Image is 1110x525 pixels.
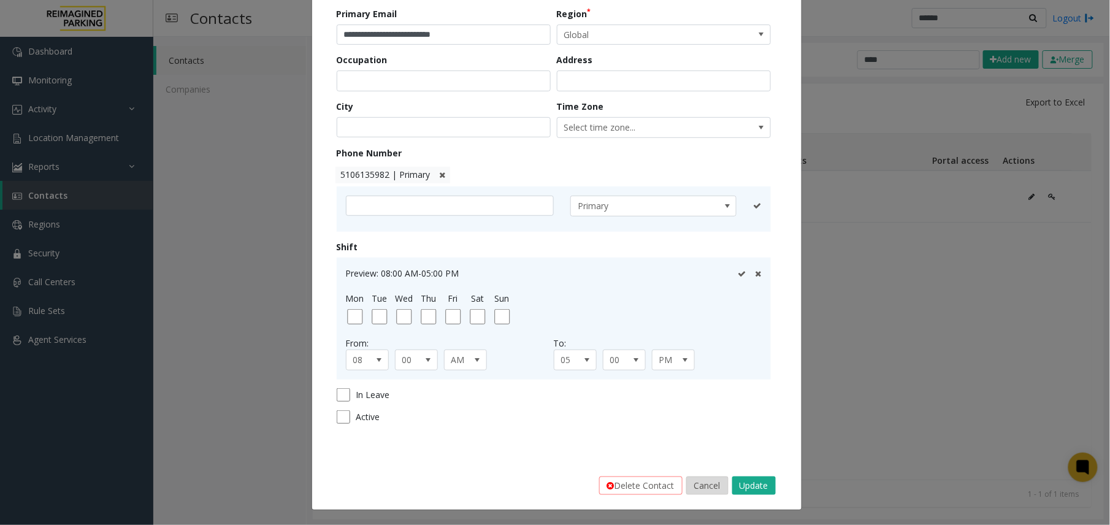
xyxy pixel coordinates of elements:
span: PM [653,350,686,370]
span: Preview: 08:00 AM-05:00 PM [346,267,459,279]
button: Delete Contact [599,477,683,495]
label: Wed [395,292,413,305]
div: From: [346,337,554,350]
span: Global [557,25,728,45]
button: Update [732,477,776,495]
label: Thu [421,292,436,305]
label: Address [557,53,593,66]
label: City [337,100,354,113]
span: 05 [554,350,588,370]
button: Cancel [686,477,729,495]
label: Time Zone [557,100,604,113]
div: To: [554,337,762,350]
label: Occupation [337,53,388,66]
label: Mon [346,292,364,305]
label: Phone Number [337,147,402,159]
span: 5106135982 | Primary [340,169,430,180]
span: 00 [396,350,429,370]
label: Fri [448,292,458,305]
span: Select time zone... [557,118,728,137]
span: 08 [346,350,380,370]
span: 00 [603,350,637,370]
span: Active [356,410,380,423]
span: AM [445,350,478,370]
label: Sun [495,292,510,305]
label: Shift [337,240,358,253]
span: In Leave [356,388,390,401]
span: Primary [571,196,703,216]
label: Sat [471,292,484,305]
label: Tue [372,292,387,305]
